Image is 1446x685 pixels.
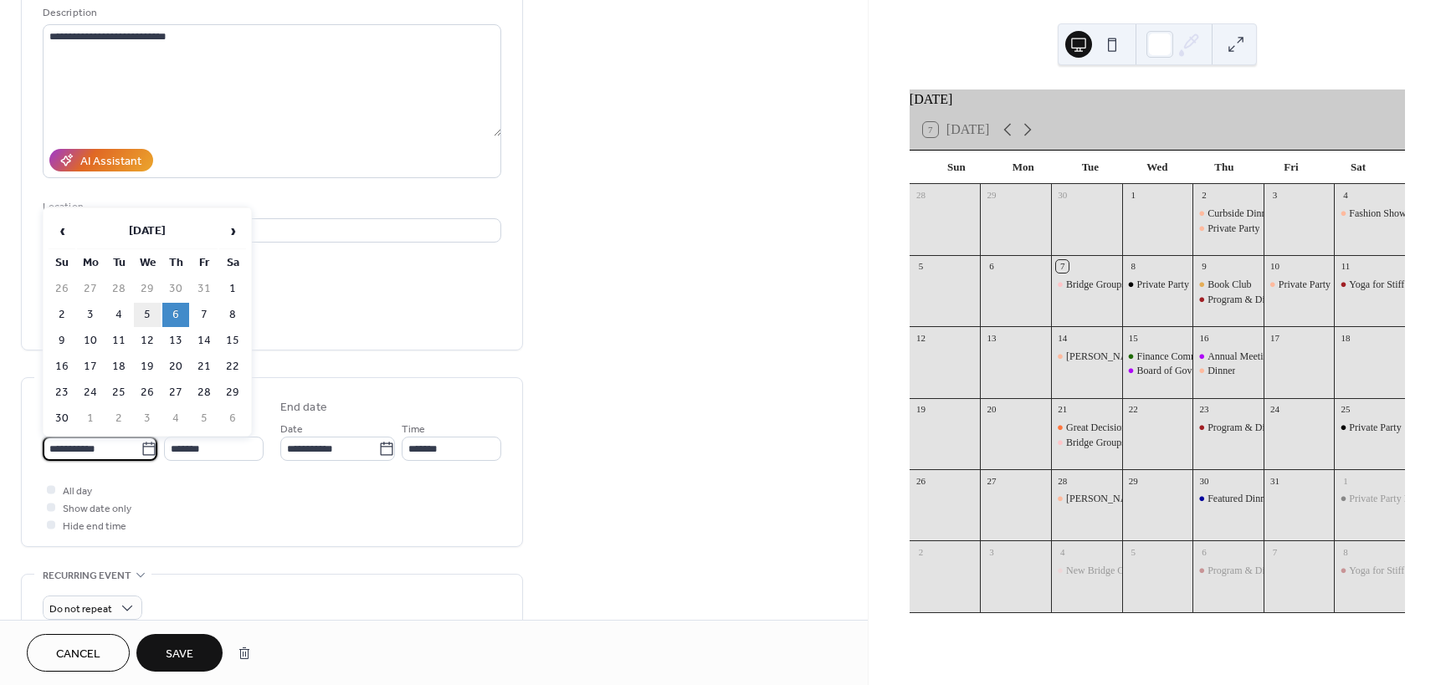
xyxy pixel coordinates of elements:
td: 4 [105,303,132,327]
div: Private Party Breakfast [1349,492,1442,506]
div: 28 [915,189,927,202]
td: 28 [191,381,218,405]
div: Dinner [1208,364,1235,378]
td: 17 [77,355,104,379]
div: [PERSON_NAME] [1066,492,1146,506]
div: 24 [1269,403,1281,416]
div: Private Party [1192,222,1264,236]
div: Board of Governors Monthly Meeting [1122,364,1193,378]
div: Private Party Breakfast [1334,492,1405,506]
td: 13 [162,329,189,353]
button: Cancel [27,634,130,672]
td: 27 [77,277,104,301]
td: 14 [191,329,218,353]
div: 27 [985,474,997,487]
div: 29 [985,189,997,202]
td: 5 [134,303,161,327]
div: Dinner [1192,364,1264,378]
div: 8 [1127,260,1140,273]
div: Program & Dinner [1208,421,1283,435]
div: 21 [1056,403,1069,416]
div: Sun [923,151,990,184]
td: 1 [219,277,246,301]
div: Wed [1124,151,1191,184]
td: 7 [191,303,218,327]
td: 31 [191,277,218,301]
div: Private Party [1334,421,1405,435]
td: 20 [162,355,189,379]
div: 20 [985,403,997,416]
span: › [220,214,245,248]
span: Date [280,421,303,438]
div: Fashion Show [1349,207,1406,221]
td: 10 [77,329,104,353]
td: 2 [105,406,132,431]
span: ‹ [49,214,74,248]
th: Fr [191,251,218,275]
div: Great Decisions [1051,421,1122,435]
div: Curbside Dinner [1208,207,1274,221]
td: 4 [162,406,189,431]
th: We [134,251,161,275]
button: AI Assistant [49,149,153,171]
div: Finance Committee Monthly Meeting [1137,350,1290,364]
th: Th [162,251,189,275]
span: Cancel [56,646,100,663]
span: Time [402,421,425,438]
td: 26 [134,381,161,405]
td: 1 [77,406,104,431]
div: Curbside Dinner [1192,207,1264,221]
button: Save [136,634,223,672]
div: 26 [915,474,927,487]
div: Bridge Groups [1066,278,1126,292]
div: 1 [1127,189,1140,202]
td: 3 [134,406,161,431]
div: Mah Jongg [1051,350,1122,364]
div: Program & Dinner [1192,293,1264,307]
div: Yoga for Stiff Bodies with Lucy Dillon (please arrive 8:45) [1334,278,1405,292]
td: 19 [134,355,161,379]
th: Mo [77,251,104,275]
td: 27 [162,381,189,405]
td: 22 [219,355,246,379]
td: 26 [49,277,75,301]
div: 29 [1127,474,1140,487]
div: Mah Jongg [1051,492,1122,506]
div: Featured Dinner [1192,492,1264,506]
div: 8 [1339,545,1351,558]
div: 28 [1056,474,1069,487]
div: 31 [1269,474,1281,487]
div: 11 [1339,260,1351,273]
td: 12 [134,329,161,353]
td: 29 [134,277,161,301]
div: 17 [1269,331,1281,344]
td: 28 [105,277,132,301]
div: 13 [985,331,997,344]
div: Location [43,198,498,216]
td: 6 [162,303,189,327]
div: 19 [915,403,927,416]
div: 25 [1339,403,1351,416]
td: 15 [219,329,246,353]
div: 14 [1056,331,1069,344]
div: Annual Meeting [1208,350,1273,364]
td: 25 [105,381,132,405]
div: 10 [1269,260,1281,273]
div: Annual Meeting [1192,350,1264,364]
div: 18 [1339,331,1351,344]
td: 3 [77,303,104,327]
td: 23 [49,381,75,405]
td: 18 [105,355,132,379]
span: All day [63,483,92,500]
div: Private Party [1122,278,1193,292]
div: Private Party [1349,421,1401,435]
div: 2 [915,545,927,558]
div: Book Club [1208,278,1251,292]
td: 21 [191,355,218,379]
td: 29 [219,381,246,405]
div: 16 [1197,331,1210,344]
div: Bridge Groups [1051,278,1122,292]
td: 9 [49,329,75,353]
div: 6 [1197,545,1210,558]
span: Save [166,646,193,663]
